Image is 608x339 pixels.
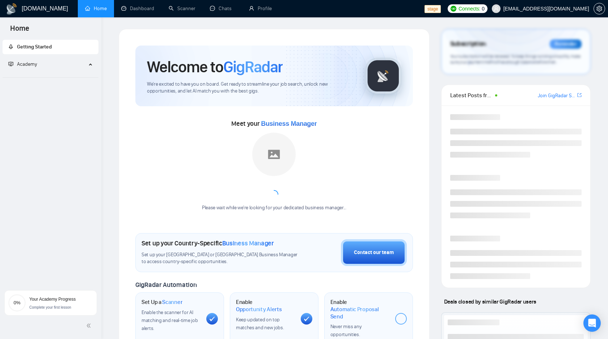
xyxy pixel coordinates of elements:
span: Automatic Proposal Send [330,306,389,320]
img: upwork-logo.png [451,6,456,12]
span: stage [425,5,441,13]
span: Academy [17,61,37,67]
a: messageChats [210,5,235,12]
span: GigRadar Automation [135,281,197,289]
span: Complete your first lesson [29,305,71,309]
a: homeHome [85,5,107,12]
button: Contact our team [341,239,407,266]
span: GigRadar [223,57,283,77]
button: setting [594,3,605,14]
a: setting [594,6,605,12]
span: Set up your [GEOGRAPHIC_DATA] or [GEOGRAPHIC_DATA] Business Manager to access country-specific op... [142,252,301,265]
a: dashboardDashboard [121,5,154,12]
h1: Enable [236,299,295,313]
span: Home [4,23,35,38]
span: Never miss any opportunities. [330,323,362,338]
span: Getting Started [17,44,52,50]
span: Scanner [162,299,182,306]
h1: Set up your Country-Specific [142,239,274,247]
span: double-left [86,322,93,329]
img: gigradar-logo.png [365,58,401,94]
span: Your Academy Progress [29,297,76,302]
span: Business Manager [222,239,274,247]
span: Enable the scanner for AI matching and real-time job alerts. [142,309,198,331]
span: 0% [8,300,26,305]
span: fund-projection-screen [8,61,13,66]
li: Academy Homepage [3,74,98,79]
span: Meet your [231,120,317,128]
span: Business Manager [261,120,317,127]
a: searchScanner [169,5,195,12]
a: export [577,92,582,99]
span: Connects: [459,5,480,13]
span: setting [594,6,605,12]
span: Deals closed by similar GigRadar users [441,295,539,308]
span: Latest Posts from the GigRadar Community [450,91,493,100]
span: We're excited to have you on board. Get ready to streamline your job search, unlock new opportuni... [147,81,354,95]
img: logo [6,3,17,15]
h1: Welcome to [147,57,283,77]
span: Your subscription will be renewed. To keep things running smoothly, make sure your payment method... [450,53,580,65]
a: userProfile [249,5,272,12]
div: Contact our team [354,249,394,257]
h1: Enable [330,299,389,320]
div: Open Intercom Messenger [583,314,601,332]
li: Getting Started [3,40,98,54]
span: Subscription [450,38,486,50]
span: Academy [8,61,37,67]
div: Reminder [550,39,582,49]
a: Join GigRadar Slack Community [538,92,576,100]
span: user [494,6,499,11]
img: placeholder.png [252,133,296,176]
div: Please wait while we're looking for your dedicated business manager... [198,205,351,211]
span: rocket [8,44,13,49]
span: 0 [482,5,485,13]
span: Opportunity Alerts [236,306,282,313]
h1: Set Up a [142,299,182,306]
span: export [577,92,582,98]
span: Keep updated on top matches and new jobs. [236,317,284,331]
span: loading [268,189,280,201]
